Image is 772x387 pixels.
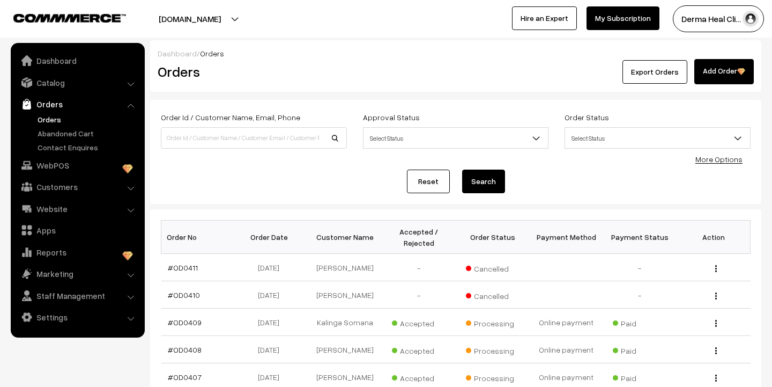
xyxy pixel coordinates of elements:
[613,342,666,356] span: Paid
[363,129,548,148] span: Select Status
[603,221,677,254] th: Payment Status
[466,370,519,384] span: Processing
[694,59,754,84] a: Add Order
[382,221,456,254] th: Accepted / Rejected
[695,155,743,164] a: More Options
[715,293,717,300] img: Menu
[308,281,382,309] td: [PERSON_NAME]
[529,221,603,254] th: Payment Method
[587,6,659,30] a: My Subscription
[121,5,258,32] button: [DOMAIN_NAME]
[382,254,456,281] td: -
[168,373,202,382] a: #OD0407
[743,11,759,27] img: user
[603,254,677,281] td: -
[392,342,446,356] span: Accepted
[13,286,141,305] a: Staff Management
[161,112,300,123] label: Order Id / Customer Name, Email, Phone
[13,177,141,196] a: Customers
[392,315,446,329] span: Accepted
[13,11,107,24] a: COMMMERCE
[235,254,308,281] td: [DATE]
[13,264,141,283] a: Marketing
[168,345,202,354] a: #OD0408
[613,315,666,329] span: Paid
[565,127,751,149] span: Select Status
[715,320,717,327] img: Menu
[13,199,141,218] a: Website
[308,221,382,254] th: Customer Name
[466,342,519,356] span: Processing
[512,6,577,30] a: Hire an Expert
[677,221,750,254] th: Action
[308,254,382,281] td: [PERSON_NAME]
[235,221,308,254] th: Order Date
[529,309,603,336] td: Online payment
[235,281,308,309] td: [DATE]
[13,243,141,262] a: Reports
[13,73,141,92] a: Catalog
[715,375,717,382] img: Menu
[407,170,450,193] a: Reset
[13,94,141,114] a: Orders
[363,127,549,149] span: Select Status
[13,308,141,327] a: Settings
[13,221,141,240] a: Apps
[565,112,609,123] label: Order Status
[168,290,200,300] a: #OD0410
[392,370,446,384] span: Accepted
[13,14,126,22] img: COMMMERCE
[466,260,519,274] span: Cancelled
[35,114,141,125] a: Orders
[456,221,529,254] th: Order Status
[235,309,308,336] td: [DATE]
[161,221,235,254] th: Order No
[603,281,677,309] td: -
[161,127,347,149] input: Order Id / Customer Name / Customer Email / Customer Phone
[462,170,505,193] button: Search
[529,336,603,363] td: Online payment
[168,263,198,272] a: #OD0411
[13,51,141,70] a: Dashboard
[158,63,346,80] h2: Orders
[168,318,202,327] a: #OD0409
[565,129,750,148] span: Select Status
[200,49,224,58] span: Orders
[235,336,308,363] td: [DATE]
[715,347,717,354] img: Menu
[308,309,382,336] td: Kalinga Somana
[35,128,141,139] a: Abandoned Cart
[673,5,764,32] button: Derma Heal Cli…
[308,336,382,363] td: [PERSON_NAME]
[466,288,519,302] span: Cancelled
[35,142,141,153] a: Contact Enquires
[466,315,519,329] span: Processing
[158,48,754,59] div: /
[613,370,666,384] span: Paid
[158,49,197,58] a: Dashboard
[363,112,420,123] label: Approval Status
[382,281,456,309] td: -
[13,156,141,175] a: WebPOS
[715,265,717,272] img: Menu
[622,60,687,84] button: Export Orders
